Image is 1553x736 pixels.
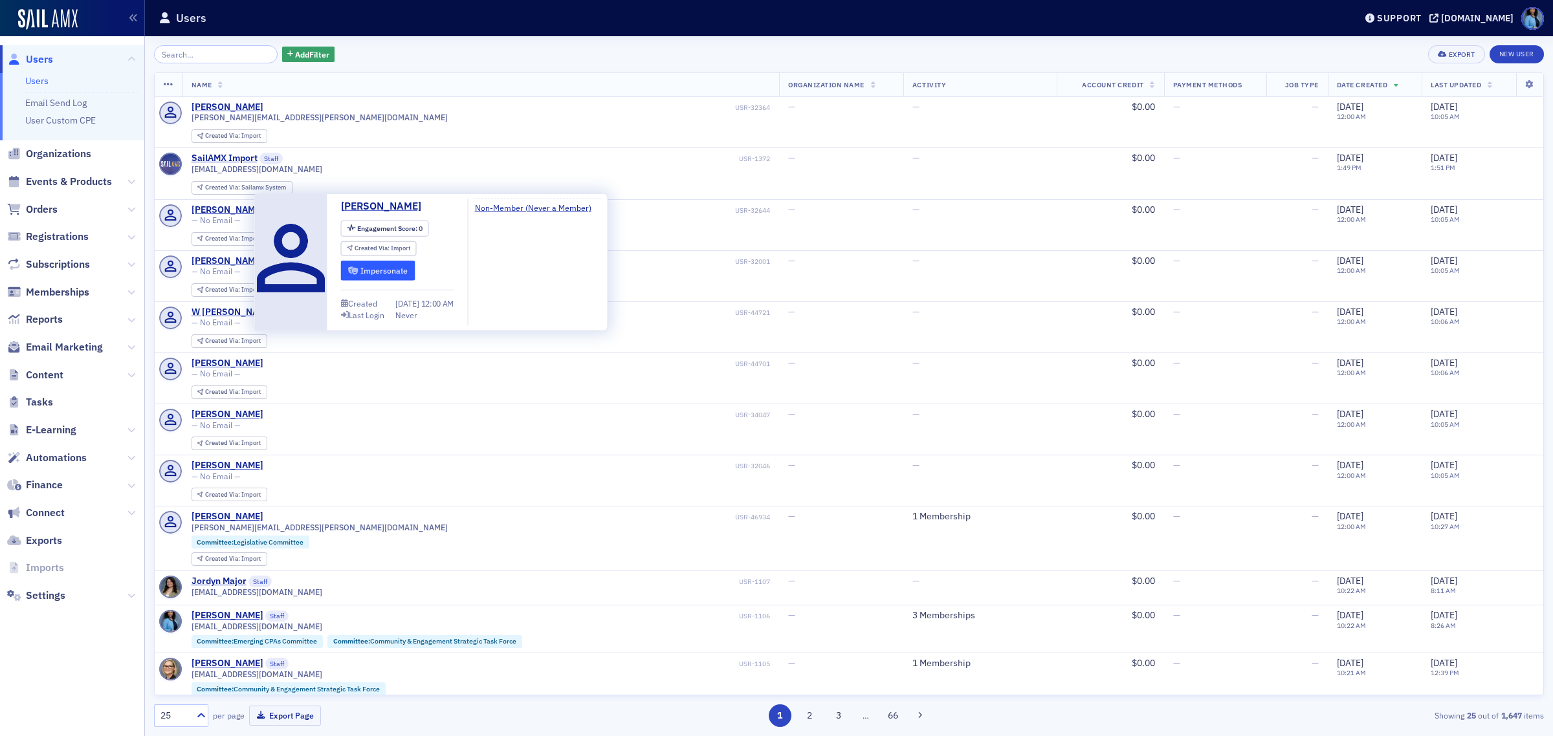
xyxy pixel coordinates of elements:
div: [PERSON_NAME] [192,255,263,267]
span: [DATE] [1431,357,1457,369]
a: [PERSON_NAME] [192,511,263,523]
div: Created Via: Import [192,488,267,501]
span: [DATE] [395,298,421,308]
span: $0.00 [1132,575,1155,587]
span: $0.00 [1132,204,1155,215]
a: Email Marketing [7,340,103,354]
div: Import [205,287,261,294]
span: [DATE] [1337,152,1363,164]
a: Jordyn Major [192,576,247,587]
span: $0.00 [1132,459,1155,471]
time: 12:00 AM [1337,368,1366,377]
span: — [912,306,920,318]
div: Import [355,245,410,252]
a: [PERSON_NAME] [192,460,263,471]
button: 66 [882,704,905,727]
span: — No Email — [192,420,241,430]
span: Users [26,52,53,67]
span: Events & Products [26,175,112,189]
span: Staff [265,658,289,669]
span: Payment Methods [1173,80,1242,89]
a: SailAMX Import [192,153,258,164]
div: Committee: [192,635,324,648]
a: New User [1490,45,1544,63]
a: Subscriptions [7,257,90,272]
time: 10:05 AM [1431,112,1460,121]
a: [PERSON_NAME] [192,658,263,669]
span: Reports [26,312,63,327]
span: — [912,459,920,471]
a: Events & Products [7,175,112,189]
div: [DOMAIN_NAME] [1441,12,1514,24]
time: 8:26 AM [1431,621,1456,630]
time: 12:00 AM [1337,420,1366,429]
div: Import [205,440,261,447]
span: — [1312,408,1319,420]
span: [DATE] [1337,408,1363,420]
span: Engagement Score : [357,224,419,233]
img: SailAMX [18,9,78,30]
time: 10:05 AM [1431,420,1460,429]
span: Created Via : [205,387,241,396]
span: [DATE] [1431,101,1457,113]
div: Import [205,338,261,345]
div: Import [205,389,261,396]
a: Committee:Community & Engagement Strategic Task Force [333,637,516,645]
span: Email Marketing [26,340,103,354]
div: USR-44701 [265,360,770,368]
span: — No Email — [192,318,241,327]
span: Orders [26,202,58,217]
span: [DATE] [1337,657,1363,669]
span: — [788,204,795,215]
span: [EMAIL_ADDRESS][DOMAIN_NAME] [192,622,322,631]
span: — [788,357,795,369]
span: [EMAIL_ADDRESS][DOMAIN_NAME] [192,669,322,679]
span: Registrations [26,230,89,244]
span: Created Via : [205,131,241,140]
div: Created Via: Sailamx System [192,181,292,195]
span: Staff [265,611,289,622]
span: Settings [26,589,65,603]
a: [PERSON_NAME] [341,199,431,214]
a: Registrations [7,230,89,244]
div: Created Via: Import [192,129,267,143]
span: Date Created [1337,80,1387,89]
strong: 1,647 [1499,709,1524,721]
span: E-Learning [26,423,76,437]
span: — [788,306,795,318]
span: — [1312,255,1319,266]
span: Committee : [333,636,370,645]
span: [DATE] [1337,204,1363,215]
span: — [788,510,795,522]
span: [DATE] [1337,575,1363,587]
span: [EMAIL_ADDRESS][DOMAIN_NAME] [192,587,322,597]
button: 1 [769,704,791,727]
span: — No Email — [192,471,241,481]
a: Email Send Log [25,97,87,109]
span: Profile [1521,7,1544,30]
div: Committee: [327,635,522,648]
span: Connect [26,506,65,520]
div: Created Via: Import [192,283,267,297]
div: [PERSON_NAME] [192,610,263,622]
span: — [1312,510,1319,522]
div: Engagement Score: 0 [341,221,429,237]
span: — No Email — [192,266,241,276]
div: USR-32046 [265,462,770,470]
div: W [PERSON_NAME] [192,307,274,318]
time: 10:22 AM [1337,586,1366,595]
div: [PERSON_NAME] [192,204,263,216]
div: Created Via: Import [192,552,267,566]
span: — [1173,657,1180,669]
span: Created Via : [205,285,241,294]
a: Committee:Legislative Committee [197,538,303,547]
span: — [788,255,795,266]
span: Created Via : [205,438,241,447]
span: — [788,101,795,113]
span: [DATE] [1431,657,1457,669]
time: 10:06 AM [1431,317,1460,326]
span: [DATE] [1337,459,1363,471]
